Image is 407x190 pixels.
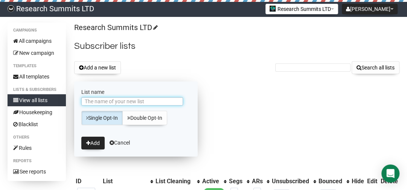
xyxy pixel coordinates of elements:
a: View all lists [8,94,66,106]
a: Blacklist [8,118,66,130]
div: ARs [252,178,263,185]
button: [PERSON_NAME] [342,4,398,14]
div: Unsubscribed [272,178,309,185]
button: Add [81,137,105,149]
th: Segs: No sort applied, activate to apply an ascending sort [227,176,250,187]
a: New campaign [8,47,66,59]
li: Others [8,133,66,142]
a: Housekeeping [8,106,66,118]
li: Lists & subscribers [8,85,66,94]
th: ID: No sort applied, sorting is disabled [74,176,101,187]
div: Bounced [319,178,343,185]
th: Active: No sort applied, activate to apply an ascending sort [201,176,228,187]
th: Delete: No sort applied, sorting is disabled [379,176,399,187]
div: Active [202,178,220,185]
li: Reports [8,157,66,166]
th: Hide: No sort applied, sorting is disabled [350,176,366,187]
img: bccbfd5974049ef095ce3c15df0eef5a [8,5,14,12]
button: Add a new list [74,61,121,74]
img: 2.jpg [270,6,276,12]
th: ARs: No sort applied, activate to apply an ascending sort [250,176,270,187]
a: Cancel [110,140,130,146]
li: Templates [8,62,66,71]
a: All templates [8,71,66,83]
input: The name of your new list [81,97,183,106]
a: All campaigns [8,35,66,47]
a: Research Summits LTD [74,23,157,32]
th: Edit: No sort applied, sorting is disabled [366,176,379,187]
a: Rules [8,142,66,154]
div: Hide [352,178,364,185]
th: List Cleaning: No sort applied, activate to apply an ascending sort [154,176,201,187]
th: List: No sort applied, activate to apply an ascending sort [101,176,154,187]
button: Research Summits LTD [265,4,338,14]
div: ID [76,178,100,185]
a: Single Opt-In [81,111,123,125]
label: List name [81,89,191,95]
a: See reports [8,166,66,178]
th: Bounced: No sort applied, activate to apply an ascending sort [317,176,350,187]
li: Campaigns [8,26,66,35]
div: Edit [367,178,377,185]
div: Open Intercom Messenger [381,164,399,182]
th: Unsubscribed: No sort applied, activate to apply an ascending sort [270,176,317,187]
a: Double Opt-In [122,111,167,125]
div: Segs [229,178,242,185]
h2: Subscriber lists [74,39,399,53]
div: List Cleaning [155,178,193,185]
div: List [103,178,146,185]
div: Delete [380,178,398,185]
button: Search all lists [352,61,399,74]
